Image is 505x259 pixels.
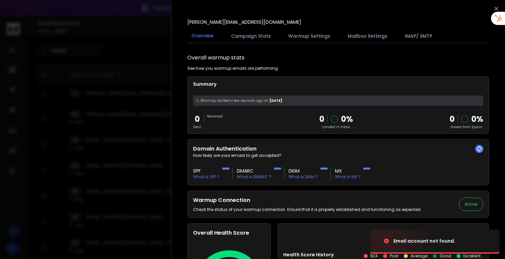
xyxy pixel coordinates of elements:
div: [DATE] [193,95,483,106]
button: Active [459,198,483,211]
button: Warmup Settings [284,29,334,43]
h2: Domain Authentication [193,145,483,153]
h2: Warmup Connection [193,196,422,204]
div: Email account not found. [393,238,455,244]
p: Landed in Inbox [319,124,353,129]
button: Campaign Stats [227,29,275,43]
p: 0 % [341,114,353,124]
p: Summary [193,81,483,87]
p: Received [207,114,223,119]
h3: DKIM [289,168,318,174]
p: 0 [319,114,324,124]
p: What is DMARC ? [237,174,271,180]
p: 0 % [471,114,483,124]
p: See how you warmup emails are performing [187,66,278,71]
p: What is MX ? [335,174,360,180]
p: Saved from Spam [450,124,483,129]
h3: MX [335,168,360,174]
p: What is DKIM ? [289,174,318,180]
button: IMAP/ SMTP [401,29,436,43]
p: What is SPF ? [193,174,219,180]
p: 0 [193,114,201,124]
img: image [370,223,437,259]
p: Sent [193,124,201,129]
h1: Overall warmup stats [187,54,244,62]
p: How likely are your emails to get accepted? [193,153,483,158]
h3: DMARC [237,168,271,174]
strong: 0 [450,113,455,124]
p: [PERSON_NAME][EMAIL_ADDRESS][DOMAIN_NAME] [187,19,301,25]
p: Health Score History [283,251,334,258]
button: Overview [187,28,218,44]
button: Mailbox Settings [344,29,391,43]
h2: Overall Health Score [193,229,265,237]
p: Check the status of your warmup connection. Ensure that it is properly established and functionin... [193,207,422,212]
span: Warmup started a few seconds ago on [200,98,268,103]
h3: SPF [193,168,219,174]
